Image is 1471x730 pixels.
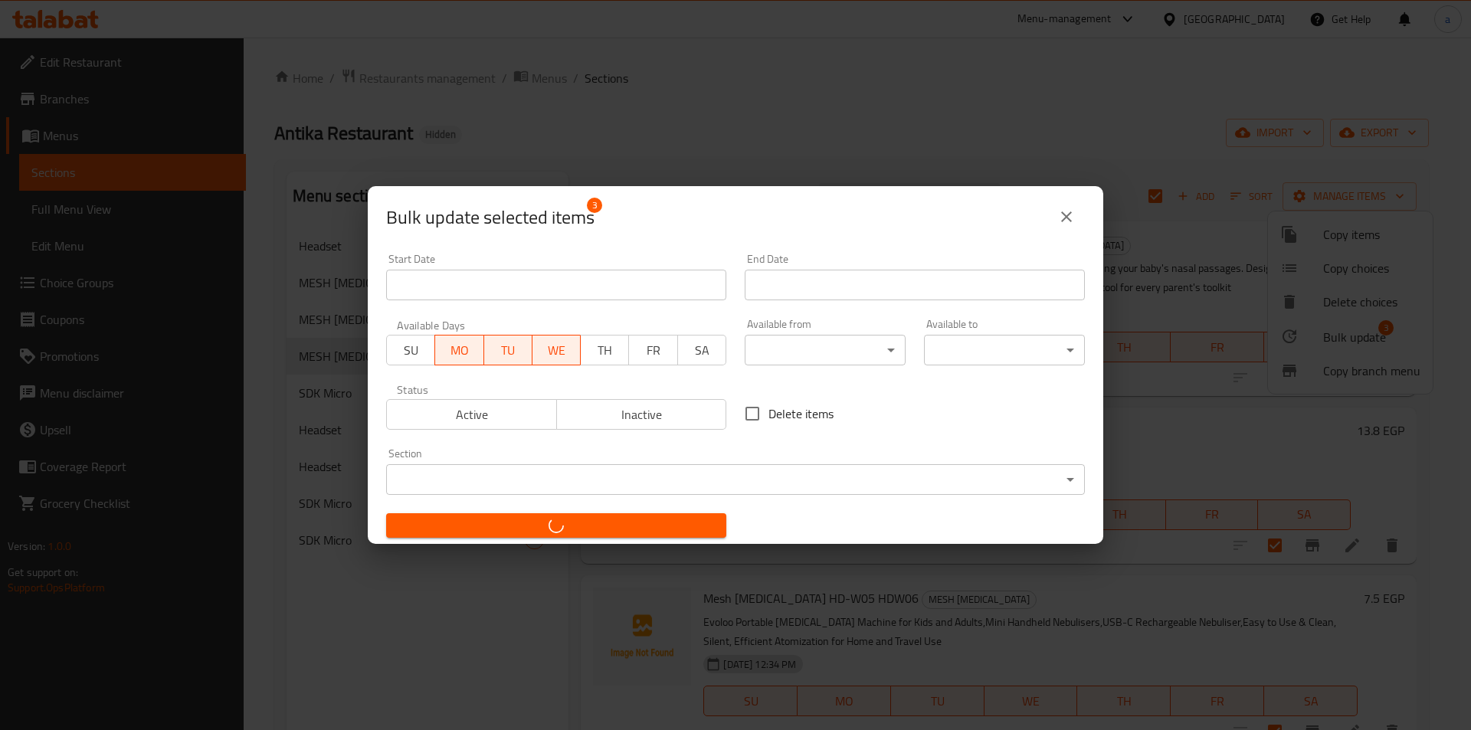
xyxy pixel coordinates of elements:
[393,339,429,362] span: SU
[580,335,629,365] button: TH
[484,335,532,365] button: TU
[532,335,581,365] button: WE
[635,339,671,362] span: FR
[563,404,721,426] span: Inactive
[745,335,906,365] div: ​
[386,464,1085,495] div: ​
[768,404,834,423] span: Delete items
[587,339,623,362] span: TH
[386,335,435,365] button: SU
[386,399,557,430] button: Active
[434,335,483,365] button: MO
[587,198,602,213] span: 3
[386,205,595,230] span: Selected items count
[628,335,677,365] button: FR
[490,339,526,362] span: TU
[556,399,727,430] button: Inactive
[539,339,575,362] span: WE
[393,404,551,426] span: Active
[441,339,477,362] span: MO
[924,335,1085,365] div: ​
[684,339,720,362] span: SA
[1048,198,1085,235] button: close
[677,335,726,365] button: SA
